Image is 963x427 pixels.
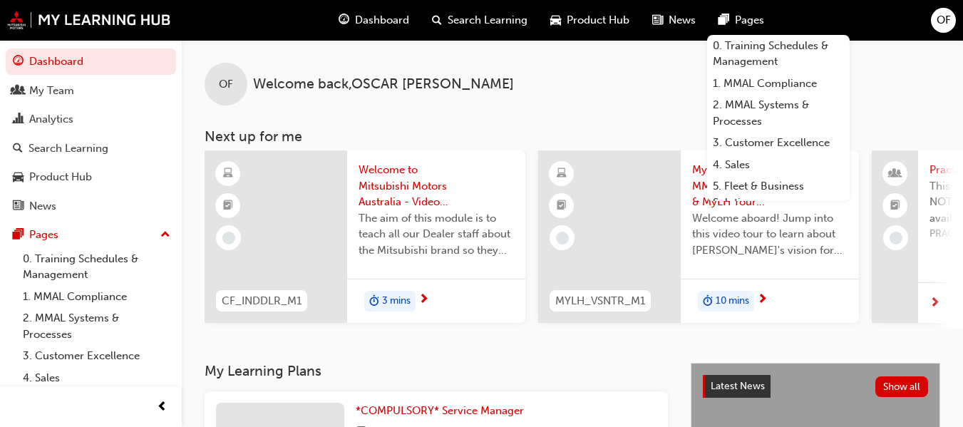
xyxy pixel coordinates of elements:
[703,292,713,311] span: duration-icon
[716,293,749,309] span: 10 mins
[355,12,409,29] span: Dashboard
[13,171,24,184] span: car-icon
[711,380,765,392] span: Latest News
[356,403,530,419] a: *COMPULSORY* Service Manager
[17,345,176,367] a: 3. Customer Excellence
[6,222,176,248] button: Pages
[160,226,170,245] span: up-icon
[13,200,24,213] span: news-icon
[13,229,24,242] span: pages-icon
[929,297,940,310] span: next-icon
[418,294,429,307] span: next-icon
[692,162,848,210] span: My Learning Hub: MMAL Training Vision & MyLH Tour (Elective)
[6,48,176,75] a: Dashboard
[182,128,963,145] h3: Next up for me
[359,162,514,210] span: Welcome to Mitsubishi Motors Australia - Video (Dealer Induction)
[13,143,23,155] span: search-icon
[327,6,421,35] a: guage-iconDashboard
[205,363,668,379] h3: My Learning Plans
[17,286,176,308] a: 1. MMAL Compliance
[707,6,776,35] a: pages-iconPages
[757,294,768,307] span: next-icon
[29,198,56,215] div: News
[557,197,567,215] span: booktick-icon
[567,12,629,29] span: Product Hub
[707,73,850,95] a: 1. MMAL Compliance
[692,210,848,259] span: Welcome aboard! Jump into this video tour to learn about [PERSON_NAME]'s vision for your learning...
[641,6,707,35] a: news-iconNews
[555,293,645,309] span: MYLH_VSNTR_M1
[29,111,73,128] div: Analytics
[890,197,900,215] span: booktick-icon
[557,165,567,183] span: learningResourceType_ELEARNING-icon
[29,169,92,185] div: Product Hub
[17,307,176,345] a: 2. MMAL Systems & Processes
[29,227,58,243] div: Pages
[382,293,411,309] span: 3 mins
[6,135,176,162] a: Search Learning
[157,398,168,416] span: prev-icon
[222,232,235,245] span: learningRecordVerb_NONE-icon
[6,193,176,220] a: News
[29,140,108,157] div: Search Learning
[6,46,176,222] button: DashboardMy TeamAnalyticsSearch LearningProduct HubNews
[707,35,850,73] a: 0. Training Schedules & Management
[359,210,514,259] span: The aim of this module is to teach all our Dealer staff about the Mitsubishi brand so they demons...
[219,76,233,93] span: OF
[707,154,850,176] a: 4. Sales
[875,376,929,397] button: Show all
[6,164,176,190] a: Product Hub
[890,232,902,245] span: learningRecordVerb_NONE-icon
[205,150,525,323] a: CF_INDDLR_M1Welcome to Mitsubishi Motors Australia - Video (Dealer Induction)The aim of this modu...
[6,106,176,133] a: Analytics
[421,6,539,35] a: search-iconSearch Learning
[937,12,951,29] span: OF
[539,6,641,35] a: car-iconProduct Hub
[707,175,850,213] a: 5. Fleet & Business Solutions
[29,83,74,99] div: My Team
[707,132,850,154] a: 3. Customer Excellence
[707,94,850,132] a: 2. MMAL Systems & Processes
[223,165,233,183] span: learningResourceType_ELEARNING-icon
[13,113,24,126] span: chart-icon
[719,11,729,29] span: pages-icon
[17,248,176,286] a: 0. Training Schedules & Management
[432,11,442,29] span: search-icon
[703,375,928,398] a: Latest NewsShow all
[369,292,379,311] span: duration-icon
[13,85,24,98] span: people-icon
[253,76,514,93] span: Welcome back , OSCAR [PERSON_NAME]
[556,232,569,245] span: learningRecordVerb_NONE-icon
[356,404,524,417] span: *COMPULSORY* Service Manager
[6,78,176,104] a: My Team
[550,11,561,29] span: car-icon
[339,11,349,29] span: guage-icon
[448,12,527,29] span: Search Learning
[538,150,859,323] a: MYLH_VSNTR_M1My Learning Hub: MMAL Training Vision & MyLH Tour (Elective)Welcome aboard! Jump int...
[223,197,233,215] span: booktick-icon
[669,12,696,29] span: News
[890,165,900,183] span: people-icon
[17,367,176,389] a: 4. Sales
[652,11,663,29] span: news-icon
[222,293,302,309] span: CF_INDDLR_M1
[735,12,764,29] span: Pages
[931,8,956,33] button: OF
[13,56,24,68] span: guage-icon
[7,11,171,29] img: mmal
